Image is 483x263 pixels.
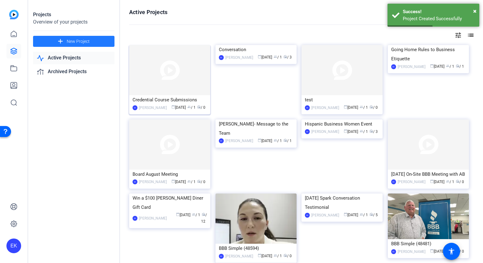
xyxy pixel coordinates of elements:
mat-icon: list [466,32,474,39]
span: [DATE] [258,55,272,59]
div: Win a $100 [PERSON_NAME] Diner Gift Card [133,193,207,212]
span: radio [283,254,287,257]
span: / 3 [369,130,378,134]
div: Success! [403,8,475,15]
span: × [473,7,477,15]
h1: Active Projects [129,9,167,16]
div: EK [219,254,224,259]
a: Active Projects [33,52,114,64]
span: calendar_today [258,254,261,257]
div: [PERSON_NAME] [311,212,339,218]
div: Project Created Successfully [403,15,475,22]
span: / 1 [360,130,368,134]
span: New Project [67,38,90,45]
span: calendar_today [430,179,434,183]
div: Credential Course Submissions [133,95,207,104]
span: / 1 [446,64,454,69]
span: [DATE] [344,130,358,134]
div: [PERSON_NAME]- Message to the Team [219,119,293,138]
span: / 1 [187,105,196,110]
div: [PERSON_NAME] [225,253,253,259]
span: radio [197,105,201,109]
div: [PERSON_NAME] [398,249,425,255]
span: / 1 [283,139,292,143]
span: group [274,254,277,257]
span: group [446,179,450,183]
div: [PERSON_NAME] [398,179,425,185]
span: / 1 [446,180,454,184]
span: / 5 [369,213,378,217]
span: calendar_today [176,212,180,216]
span: group [187,179,191,183]
div: EK [305,213,310,218]
span: radio [369,129,373,133]
span: group [274,55,277,58]
span: [DATE] [171,180,186,184]
span: / 1 [360,213,368,217]
span: group [274,138,277,142]
span: radio [369,105,373,109]
span: group [187,105,191,109]
span: / 12 [201,213,207,224]
div: EK [133,105,137,110]
div: [PERSON_NAME] [139,105,167,111]
span: calendar_today [430,249,434,253]
span: [DATE] [258,139,272,143]
span: [DATE] [176,213,190,217]
div: [PERSON_NAME] [139,179,167,185]
div: [PERSON_NAME] [225,54,253,61]
a: Archived Projects [33,66,114,78]
div: [PERSON_NAME] [139,215,167,221]
span: / 0 [456,180,464,184]
div: Projects [33,11,114,18]
span: [DATE] [171,105,186,110]
div: Conversation [219,45,293,54]
span: radio [283,138,287,142]
div: BBB Simple (48594) [219,244,293,253]
span: calendar_today [258,55,261,58]
div: [DATE] On-Site BBB Meeting with AB [391,170,466,179]
div: EK [6,239,21,253]
span: [DATE] [430,64,444,69]
span: / 0 [197,105,205,110]
span: calendar_today [344,105,347,109]
div: EK [133,179,137,184]
span: / 1 [360,105,368,110]
div: Overview of your projects [33,18,114,26]
img: blue-gradient.svg [9,10,19,19]
div: test [305,95,379,104]
div: [DATE] Spark Conversation Testimonial [305,193,379,212]
span: calendar_today [344,212,347,216]
div: EK [305,105,310,110]
span: radio [456,64,459,68]
span: radio [456,179,459,183]
span: [DATE] [344,105,358,110]
span: [DATE] [258,254,272,258]
span: group [446,64,450,68]
span: [DATE] [430,249,444,254]
div: [PERSON_NAME] [311,105,339,111]
span: calendar_today [171,179,175,183]
span: radio [202,212,205,216]
div: EK [391,249,396,254]
div: EK [391,64,396,69]
span: / 0 [197,180,205,184]
span: group [360,129,363,133]
span: radio [369,212,373,216]
span: radio [283,55,287,58]
div: EK [305,129,310,134]
span: / 0 [369,105,378,110]
span: calendar_today [258,138,261,142]
div: [PERSON_NAME] [311,129,339,135]
mat-icon: add [57,38,64,45]
div: EK [219,138,224,143]
div: Going Home Rules to Business Etiquette [391,45,466,63]
div: Board August Meeting [133,170,207,179]
div: [PERSON_NAME] [225,138,253,144]
button: Close [473,6,477,16]
div: [PERSON_NAME] [398,64,425,70]
span: / 1 [192,213,200,217]
span: [DATE] [430,180,444,184]
span: / 1 [456,64,464,69]
span: / 1 [187,180,196,184]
